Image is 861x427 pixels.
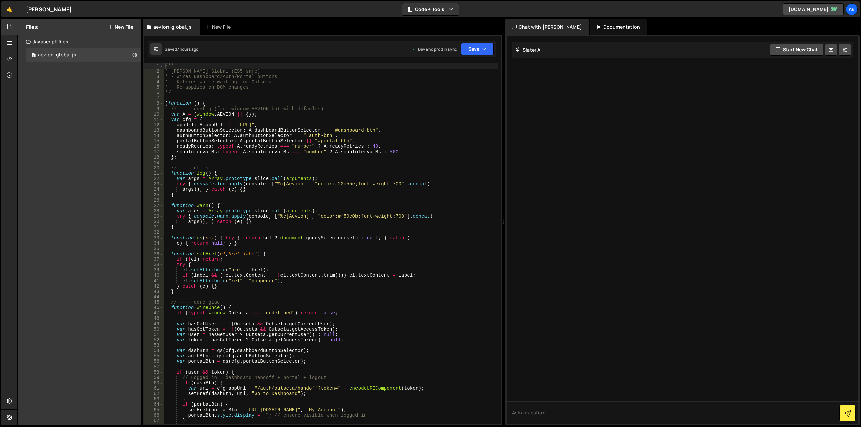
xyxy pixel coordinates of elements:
div: 40 [144,273,164,278]
div: 10 [144,112,164,117]
div: 64 [144,402,164,407]
div: 36 [144,251,164,257]
a: 🤙 [1,1,18,17]
div: 57 [144,364,164,370]
div: [PERSON_NAME] [26,5,72,13]
div: 41 [144,278,164,284]
div: 51 [144,332,164,337]
div: 47 [144,310,164,316]
div: 23 [144,181,164,187]
div: aevion-global.js [153,24,192,30]
div: 12 [144,122,164,128]
div: 27 [144,203,164,208]
div: 2 [144,69,164,74]
div: 25 [144,192,164,198]
div: 9 [144,106,164,112]
div: 1 [144,63,164,69]
div: 52 [144,337,164,343]
div: 50 [144,327,164,332]
div: Saved [165,46,199,52]
div: 46 [144,305,164,310]
div: 49 [144,321,164,327]
div: 24 [144,187,164,192]
div: 18 [144,155,164,160]
div: 42 [144,284,164,289]
div: 53 [144,343,164,348]
div: 29 [144,214,164,219]
div: 7 [144,95,164,101]
div: 26 [144,198,164,203]
div: 58 [144,370,164,375]
div: 67 [144,418,164,423]
div: 65 [144,407,164,413]
div: 32 [144,230,164,235]
div: 35 [144,246,164,251]
div: 59 [144,375,164,380]
a: ae [846,3,858,15]
div: 66 [144,413,164,418]
div: 34 [144,241,164,246]
div: 61 [144,386,164,391]
button: Save [461,43,494,55]
div: 44 [144,294,164,300]
div: 56 [144,359,164,364]
h2: Slater AI [515,47,542,53]
div: 7 hours ago [177,46,199,52]
div: 13 [144,128,164,133]
a: [DOMAIN_NAME] [783,3,844,15]
div: 55 [144,353,164,359]
div: 16961/46503.js [26,48,141,62]
div: 62 [144,391,164,396]
button: Code + Tools [402,3,459,15]
div: 6 [144,90,164,95]
div: 60 [144,380,164,386]
div: 39 [144,267,164,273]
div: Javascript files [18,35,141,48]
div: 21 [144,171,164,176]
div: 16 [144,144,164,149]
div: 43 [144,289,164,294]
div: 31 [144,224,164,230]
div: 5 [144,85,164,90]
div: 3 [144,74,164,79]
div: 15 [144,138,164,144]
button: New File [108,24,133,30]
div: 38 [144,262,164,267]
div: 33 [144,235,164,241]
div: 8 [144,101,164,106]
div: 30 [144,219,164,224]
div: 48 [144,316,164,321]
div: 54 [144,348,164,353]
div: 20 [144,165,164,171]
h2: Files [26,23,38,31]
div: 28 [144,208,164,214]
div: Chat with [PERSON_NAME] [505,19,589,35]
div: 45 [144,300,164,305]
button: Start new chat [770,44,823,56]
div: Documentation [590,19,647,35]
div: 14 [144,133,164,138]
div: New File [205,24,233,30]
div: 11 [144,117,164,122]
div: aevion-global.js [38,52,76,58]
span: 1 [32,53,36,58]
div: 63 [144,396,164,402]
div: 17 [144,149,164,155]
div: 37 [144,257,164,262]
div: 4 [144,79,164,85]
div: Dev and prod in sync [411,46,457,52]
div: 22 [144,176,164,181]
div: 19 [144,160,164,165]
